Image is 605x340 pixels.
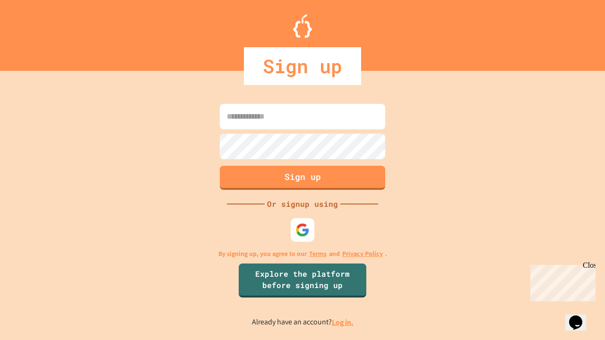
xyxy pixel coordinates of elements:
[565,302,596,331] iframe: chat widget
[295,223,310,237] img: google-icon.svg
[527,261,596,301] iframe: chat widget
[332,317,354,327] a: Log in.
[265,198,340,210] div: Or signup using
[220,166,385,190] button: Sign up
[293,14,312,38] img: Logo.svg
[239,263,366,297] a: Explore the platform before signing up
[218,249,387,259] p: By signing up, you agree to our and .
[244,47,361,85] div: Sign up
[252,316,354,328] p: Already have an account?
[342,249,383,259] a: Privacy Policy
[309,249,327,259] a: Terms
[4,4,65,60] div: Chat with us now!Close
